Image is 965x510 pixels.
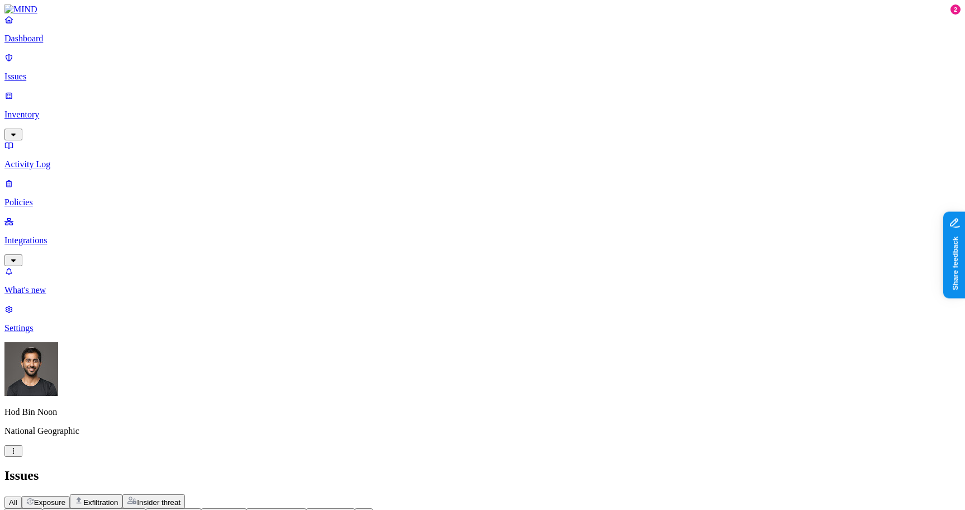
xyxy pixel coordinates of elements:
p: Dashboard [4,34,961,44]
p: National Geographic [4,426,961,436]
img: MIND [4,4,37,15]
p: What's new [4,285,961,295]
p: Policies [4,197,961,207]
p: Issues [4,72,961,82]
a: What's new [4,266,961,295]
p: Inventory [4,110,961,120]
p: Integrations [4,235,961,245]
a: MIND [4,4,961,15]
p: Hod Bin Noon [4,407,961,417]
a: Inventory [4,91,961,139]
span: All [9,498,17,507]
a: Issues [4,53,961,82]
a: Settings [4,304,961,333]
span: Insider threat [137,498,180,507]
a: Integrations [4,216,961,265]
a: Activity Log [4,140,961,169]
p: Settings [4,323,961,333]
span: Exposure [34,498,65,507]
div: 2 [950,4,961,15]
a: Dashboard [4,15,961,44]
img: Hod Bin Noon [4,342,58,396]
span: Exfiltration [83,498,118,507]
p: Activity Log [4,159,961,169]
a: Policies [4,178,961,207]
h2: Issues [4,468,961,483]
